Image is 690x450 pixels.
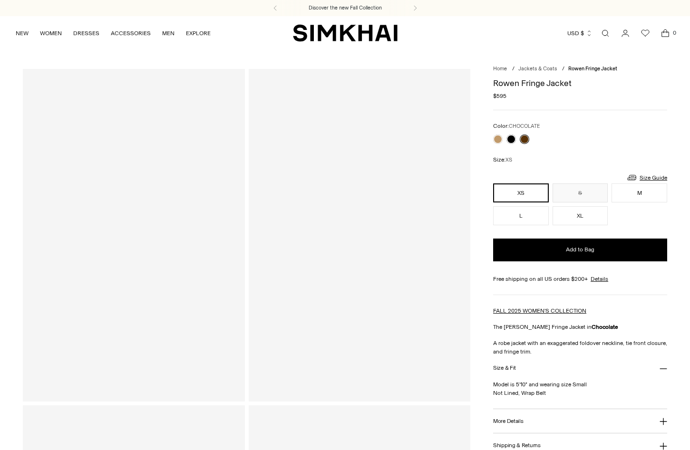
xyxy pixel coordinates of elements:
[309,4,382,12] a: Discover the new Fall Collection
[670,29,679,37] span: 0
[566,246,594,254] span: Add to Bag
[493,155,512,164] label: Size:
[493,65,667,73] nav: breadcrumbs
[493,365,516,371] h3: Size & Fit
[493,380,667,397] p: Model is 5'10" and wearing size Small Not Lined, Wrap Belt
[493,418,523,424] h3: More Details
[493,275,667,283] div: Free shipping on all US orders $200+
[293,24,398,42] a: SIMKHAI
[612,183,667,202] button: M
[186,23,211,44] a: EXPLORE
[616,24,635,43] a: Go to the account page
[553,206,608,225] button: XL
[40,23,62,44] a: WOMEN
[493,356,667,380] button: Size & Fit
[512,65,515,73] div: /
[591,275,608,283] a: Details
[162,23,175,44] a: MEN
[596,24,615,43] a: Open search modal
[493,323,667,331] p: The [PERSON_NAME] Fringe Jacket in
[553,183,608,202] button: S
[505,157,512,163] span: XS
[656,24,675,43] a: Open cart modal
[592,324,618,330] strong: Chocolate
[111,23,151,44] a: ACCESSORIES
[73,23,99,44] a: DRESSES
[493,206,549,225] button: L
[568,66,617,72] span: Rowen Fringe Jacket
[518,66,557,72] a: Jackets & Coats
[493,122,540,131] label: Color:
[493,183,549,202] button: XS
[567,23,593,44] button: USD $
[562,65,564,73] div: /
[626,172,667,183] a: Size Guide
[493,409,667,433] button: More Details
[249,69,471,402] a: Rowen Fringe Jacket
[23,69,245,402] a: Rowen Fringe Jacket
[636,24,655,43] a: Wishlist
[493,79,667,87] h1: Rowen Fringe Jacket
[493,442,541,449] h3: Shipping & Returns
[509,123,540,129] span: CHOCOLATE
[493,239,667,261] button: Add to Bag
[493,307,586,314] a: FALL 2025 WOMEN'S COLLECTION
[493,66,507,72] a: Home
[493,339,667,356] p: A robe jacket with an exaggerated foldover neckline, tie front closure, and fringe trim.
[493,92,506,100] span: $595
[16,23,29,44] a: NEW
